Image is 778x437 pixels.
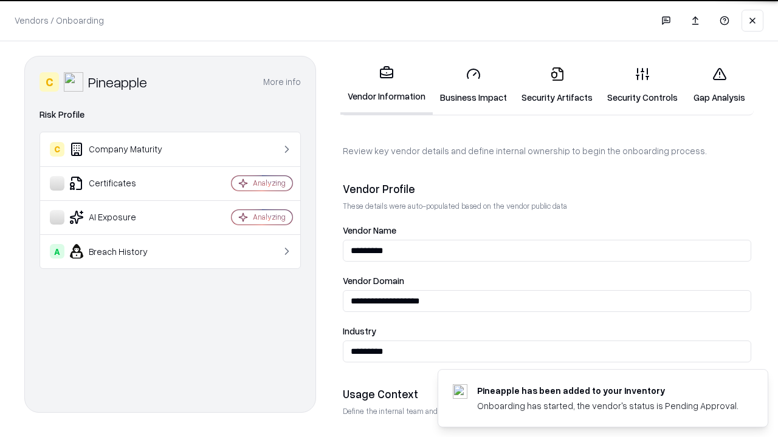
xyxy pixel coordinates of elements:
div: Vendor Profile [343,181,751,196]
a: Security Artifacts [514,57,600,113]
div: AI Exposure [50,210,195,225]
img: Pineapple [64,72,83,92]
p: Vendors / Onboarding [15,14,104,27]
a: Gap Analysis [685,57,754,113]
label: Industry [343,327,751,336]
img: pineappleenergy.com [453,384,467,399]
div: Onboarding has started, the vendor's status is Pending Approval. [477,399,738,412]
div: C [40,72,59,92]
div: Analyzing [253,212,286,222]
a: Vendor Information [340,56,433,115]
div: Certificates [50,176,195,191]
div: Company Maturity [50,142,195,157]
a: Business Impact [433,57,514,113]
div: Breach History [50,244,195,259]
div: C [50,142,64,157]
div: Pineapple has been added to your inventory [477,384,738,397]
a: Security Controls [600,57,685,113]
p: Review key vendor details and define internal ownership to begin the onboarding process. [343,144,751,157]
p: Define the internal team and reason for using this vendor. This helps assess business relevance a... [343,406,751,416]
div: Risk Profile [40,107,301,122]
label: Vendor Name [343,226,751,235]
div: A [50,244,64,259]
div: Pineapple [88,72,147,92]
label: Vendor Domain [343,276,751,285]
div: Usage Context [343,387,751,401]
button: More info [263,71,301,93]
p: These details were auto-populated based on the vendor public data [343,201,751,211]
div: Analyzing [253,178,286,188]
